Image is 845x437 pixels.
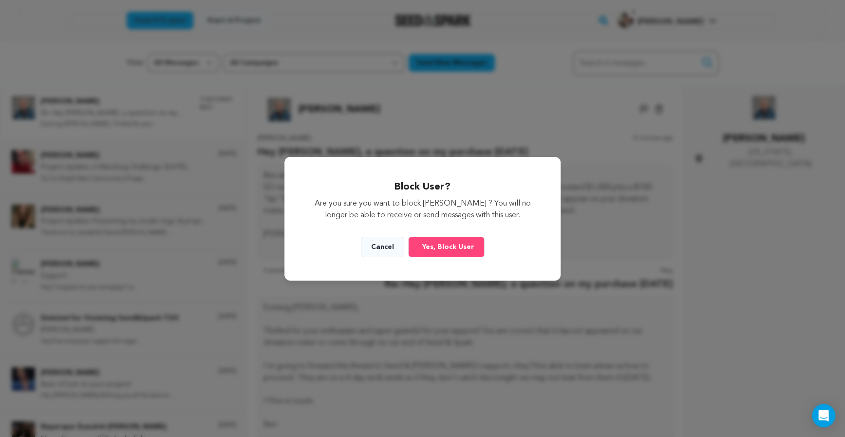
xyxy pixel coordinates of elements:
button: Cancel [361,237,404,257]
div: Open Intercom Messenger [812,404,835,427]
p: Are you sure you want to block [PERSON_NAME] ? You will no longer be able to receive or send mess... [308,198,538,221]
span: Yes, Block User [422,242,474,252]
h2: Block User? [308,180,538,194]
button: Yes, Block User [408,237,485,257]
